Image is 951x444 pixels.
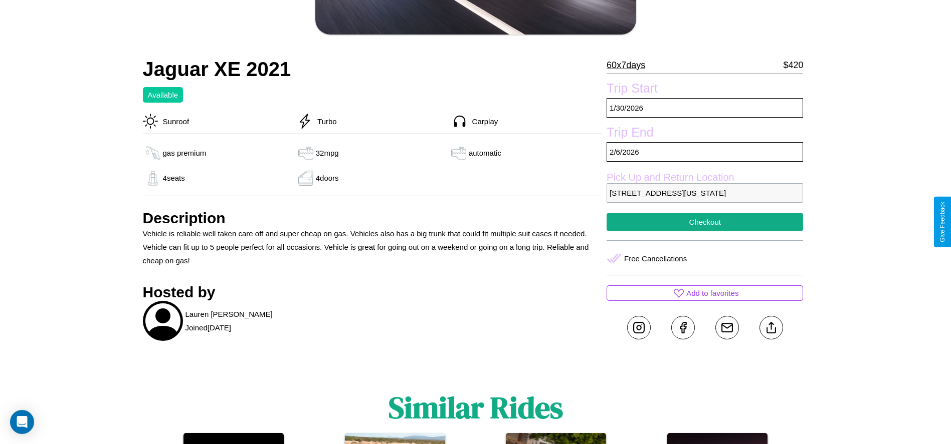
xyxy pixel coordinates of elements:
img: gas [143,146,163,161]
h3: Description [143,210,602,227]
img: gas [296,146,316,161]
p: 1 / 30 / 2026 [607,98,803,118]
p: 2 / 6 / 2026 [607,142,803,162]
label: Trip Start [607,81,803,98]
p: 32 mpg [316,146,339,160]
button: Checkout [607,213,803,231]
h1: Similar Rides [389,387,563,428]
h3: Hosted by [143,284,602,301]
p: Turbo [312,115,337,128]
p: automatic [469,146,501,160]
div: Give Feedback [939,202,946,242]
p: Vehicle is reliable well taken care off and super cheap on gas. Vehicles also has a big trunk tha... [143,227,602,267]
p: Free Cancellations [624,252,687,265]
p: Available [148,88,178,102]
p: [STREET_ADDRESS][US_STATE] [607,183,803,203]
img: gas [449,146,469,161]
p: Add to favorites [686,286,738,300]
h2: Jaguar XE 2021 [143,58,602,81]
p: 4 seats [163,171,185,185]
p: gas premium [163,146,207,160]
p: Sunroof [158,115,189,128]
img: gas [143,171,163,186]
img: gas [296,171,316,186]
p: $ 420 [783,57,803,73]
p: Lauren [PERSON_NAME] [185,307,273,321]
p: Joined [DATE] [185,321,231,334]
label: Pick Up and Return Location [607,172,803,183]
div: Open Intercom Messenger [10,410,34,434]
label: Trip End [607,125,803,142]
button: Add to favorites [607,285,803,301]
p: 4 doors [316,171,339,185]
p: 60 x 7 days [607,57,645,73]
p: Carplay [467,115,498,128]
